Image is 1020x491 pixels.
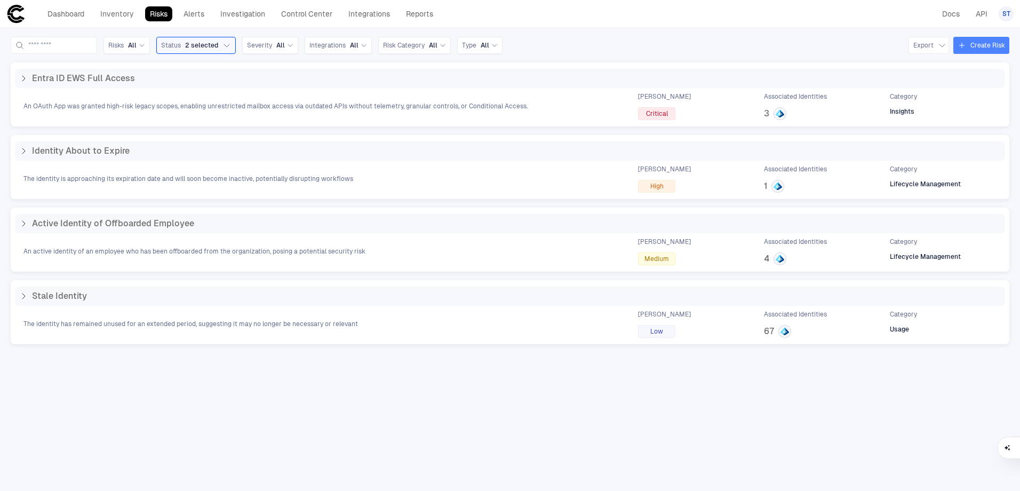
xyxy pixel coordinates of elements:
[108,41,124,50] span: Risks
[764,92,827,101] span: Associated Identities
[764,237,827,246] span: Associated Identities
[650,182,664,191] span: High
[953,37,1009,54] button: Create Risk
[764,254,769,264] span: 4
[638,310,691,319] span: [PERSON_NAME]
[890,310,917,319] span: Category
[179,6,209,21] a: Alerts
[890,180,961,188] span: Lifecycle Management
[890,92,917,101] span: Category
[276,41,285,50] span: All
[185,41,218,50] span: 2 selected
[128,41,137,50] span: All
[890,325,909,334] span: Usage
[309,41,346,50] span: Integrations
[638,237,691,246] span: [PERSON_NAME]
[646,109,668,118] span: Critical
[999,6,1014,21] button: ST
[216,6,270,21] a: Investigation
[890,252,961,261] span: Lifecycle Management
[23,320,358,328] span: The identity has remained unused for an extended period, suggesting it may no longer be necessary...
[764,326,774,337] span: 67
[161,41,181,50] span: Status
[11,208,1009,272] div: Active Identity of Offboarded EmployeeAn active identity of an employee who has been offboarded f...
[383,41,425,50] span: Risk Category
[11,62,1009,126] div: Entra ID EWS Full AccessAn OAuth App was granted high-risk legacy scopes, enabling unrestricted m...
[156,37,236,54] button: Status2 selected
[276,6,337,21] a: Control Center
[32,73,135,84] span: Entra ID EWS Full Access
[43,6,89,21] a: Dashboard
[481,41,489,50] span: All
[644,255,669,263] span: Medium
[764,310,827,319] span: Associated Identities
[971,6,992,21] a: API
[638,165,691,173] span: [PERSON_NAME]
[890,237,917,246] span: Category
[32,146,130,156] span: Identity About to Expire
[23,175,353,183] span: The identity is approaching its expiration date and will soon become inactive, potentially disrup...
[23,102,528,110] span: An OAuth App was granted high-risk legacy scopes, enabling unrestricted mailbox access via outdat...
[145,6,172,21] a: Risks
[890,107,914,116] span: Insights
[462,41,476,50] span: Type
[350,41,358,50] span: All
[23,247,365,256] span: An active identity of an employee who has been offboarded from the organization, posing a potenti...
[11,280,1009,344] div: Stale IdentityThe identity has remained unused for an extended period, suggesting it may no longe...
[764,108,769,119] span: 3
[638,92,691,101] span: [PERSON_NAME]
[344,6,395,21] a: Integrations
[764,165,827,173] span: Associated Identities
[401,6,438,21] a: Reports
[890,165,917,173] span: Category
[11,135,1009,199] div: Identity About to ExpireThe identity is approaching its expiration date and will soon become inac...
[247,41,272,50] span: Severity
[1002,10,1010,18] span: ST
[429,41,437,50] span: All
[909,37,949,54] button: Export
[650,327,663,336] span: Low
[32,218,194,229] span: Active Identity of Offboarded Employee
[764,181,767,192] span: 1
[937,6,965,21] a: Docs
[32,291,87,302] span: Stale Identity
[95,6,139,21] a: Inventory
